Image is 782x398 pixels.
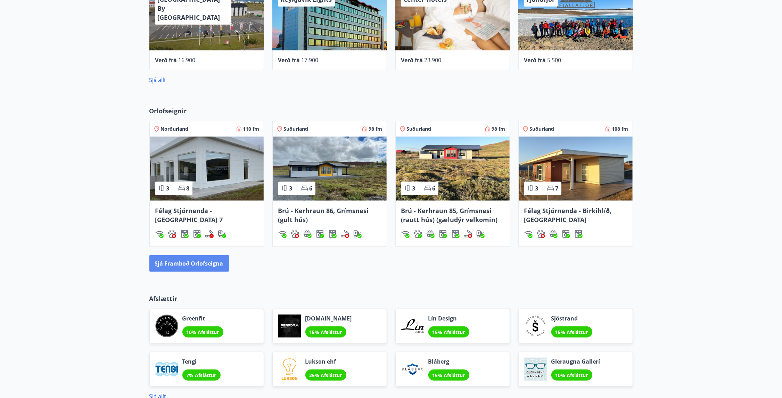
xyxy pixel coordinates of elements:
span: Norðurland [161,125,189,132]
span: 15% Afsláttur [555,329,588,335]
img: HJRyFFsYp6qjeUYhR4dAD8CaCEsnIFYZ05miwXoh.svg [155,230,164,238]
img: Dl16BY4EX9PAW649lg1C3oBuIaAsR6QVDQBO2cTm.svg [316,230,324,238]
img: pxcaIm5dSOV3FS4whs1soiYWTwFQvksT25a9J10C.svg [537,230,545,238]
div: Þurrkari [328,230,337,238]
img: QNIUl6Cv9L9rHgMXwuzGLuiJOj7RKqxk9mBFPqjq.svg [205,230,214,238]
div: Gæludýr [537,230,545,238]
img: h89QDIuHlAdpqTriuIvuEWkTH976fOgBEOOeu1mi.svg [549,230,558,238]
span: Brú - Kerhraun 86, Grímsnesi (gult hús) [278,206,369,224]
div: Þvottavél [180,230,189,238]
div: Gæludýr [168,230,176,238]
img: Dl16BY4EX9PAW649lg1C3oBuIaAsR6QVDQBO2cTm.svg [562,230,570,238]
span: [DOMAIN_NAME] [305,315,352,322]
div: Þvottavél [562,230,570,238]
span: 6 [310,185,313,192]
span: 108 fm [612,125,628,132]
img: Paella dish [150,137,264,201]
span: 7 [555,185,559,192]
span: 3 [412,185,415,192]
span: 15% Afsláttur [433,329,465,335]
p: Afslættir [149,294,633,303]
span: Greenfit [182,315,223,322]
span: Gleraugna Gallerí [551,358,600,365]
span: 6 [433,185,436,192]
span: 98 fm [369,125,382,132]
img: Paella dish [519,137,633,201]
div: Þráðlaust net [155,230,164,238]
span: 17.900 [302,56,319,64]
img: HJRyFFsYp6qjeUYhR4dAD8CaCEsnIFYZ05miwXoh.svg [401,230,410,238]
span: 15% Afsláttur [310,329,342,335]
img: HJRyFFsYp6qjeUYhR4dAD8CaCEsnIFYZ05miwXoh.svg [524,230,533,238]
button: Sjá framboð orlofseigna [149,255,229,272]
span: Suðurland [530,125,554,132]
span: 23.900 [425,56,442,64]
img: nH7E6Gw2rvWFb8XaSdRp44dhkQaj4PJkOoRYItBQ.svg [218,230,226,238]
span: 10% Afsláttur [187,329,219,335]
span: Sjöstrand [551,315,592,322]
span: Verð frá [401,56,423,64]
div: Heitur pottur [303,230,312,238]
span: Tengi [182,358,221,365]
span: 5.500 [548,56,561,64]
div: Þvottavél [316,230,324,238]
img: nH7E6Gw2rvWFb8XaSdRp44dhkQaj4PJkOoRYItBQ.svg [353,230,362,238]
span: 98 fm [492,125,505,132]
div: Reykingar / Vape [341,230,349,238]
img: pxcaIm5dSOV3FS4whs1soiYWTwFQvksT25a9J10C.svg [168,230,176,238]
span: Orlofseignir [149,106,187,115]
div: Þráðlaust net [401,230,410,238]
img: Dl16BY4EX9PAW649lg1C3oBuIaAsR6QVDQBO2cTm.svg [439,230,447,238]
img: hddCLTAnxqFUMr1fxmbGG8zWilo2syolR0f9UjPn.svg [328,230,337,238]
div: Þráðlaust net [278,230,287,238]
span: 25% Afsláttur [310,372,342,379]
span: 7% Afsláttur [187,372,216,379]
div: Þurrkari [574,230,583,238]
div: Þurrkari [193,230,201,238]
span: Bláberg [428,358,469,365]
div: Þráðlaust net [524,230,533,238]
span: 8 [187,185,190,192]
div: Þvottavél [439,230,447,238]
img: Dl16BY4EX9PAW649lg1C3oBuIaAsR6QVDQBO2cTm.svg [180,230,189,238]
img: hddCLTAnxqFUMr1fxmbGG8zWilo2syolR0f9UjPn.svg [193,230,201,238]
img: HJRyFFsYp6qjeUYhR4dAD8CaCEsnIFYZ05miwXoh.svg [278,230,287,238]
span: Verð frá [155,56,177,64]
span: 3 [166,185,170,192]
div: Hleðslustöð fyrir rafbíla [353,230,362,238]
img: pxcaIm5dSOV3FS4whs1soiYWTwFQvksT25a9J10C.svg [414,230,422,238]
span: 3 [289,185,293,192]
span: 10% Afsláttur [555,372,588,379]
span: Félag Stjórnenda - Birkihlíð, [GEOGRAPHIC_DATA] [524,206,612,224]
span: Brú - Kerhraun 85, Grímsnesi (rautt hús) (gæludýr velkomin) [401,206,498,224]
div: Heitur pottur [549,230,558,238]
img: h89QDIuHlAdpqTriuIvuEWkTH976fOgBEOOeu1mi.svg [426,230,435,238]
span: 110 fm [243,125,260,132]
div: Hleðslustöð fyrir rafbíla [476,230,485,238]
span: 3 [535,185,538,192]
img: pxcaIm5dSOV3FS4whs1soiYWTwFQvksT25a9J10C.svg [291,230,299,238]
span: Verð frá [524,56,546,64]
div: Gæludýr [291,230,299,238]
img: h89QDIuHlAdpqTriuIvuEWkTH976fOgBEOOeu1mi.svg [303,230,312,238]
img: hddCLTAnxqFUMr1fxmbGG8zWilo2syolR0f9UjPn.svg [574,230,583,238]
span: Lín Design [428,315,469,322]
span: Lukson ehf [305,358,346,365]
span: Suðurland [407,125,431,132]
div: Heitur pottur [426,230,435,238]
span: Félag Stjórnenda - [GEOGRAPHIC_DATA] 7 [155,206,223,224]
div: Reykingar / Vape [464,230,472,238]
span: 15% Afsláttur [433,372,465,379]
img: Paella dish [396,137,510,201]
img: nH7E6Gw2rvWFb8XaSdRp44dhkQaj4PJkOoRYItBQ.svg [476,230,485,238]
div: Hleðslustöð fyrir rafbíla [218,230,226,238]
span: Suðurland [284,125,308,132]
img: QNIUl6Cv9L9rHgMXwuzGLuiJOj7RKqxk9mBFPqjq.svg [464,230,472,238]
a: Sjá allt [149,76,166,84]
div: Gæludýr [414,230,422,238]
span: 16.900 [179,56,196,64]
img: Paella dish [273,137,387,201]
img: hddCLTAnxqFUMr1fxmbGG8zWilo2syolR0f9UjPn.svg [451,230,460,238]
img: QNIUl6Cv9L9rHgMXwuzGLuiJOj7RKqxk9mBFPqjq.svg [341,230,349,238]
div: Reykingar / Vape [205,230,214,238]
